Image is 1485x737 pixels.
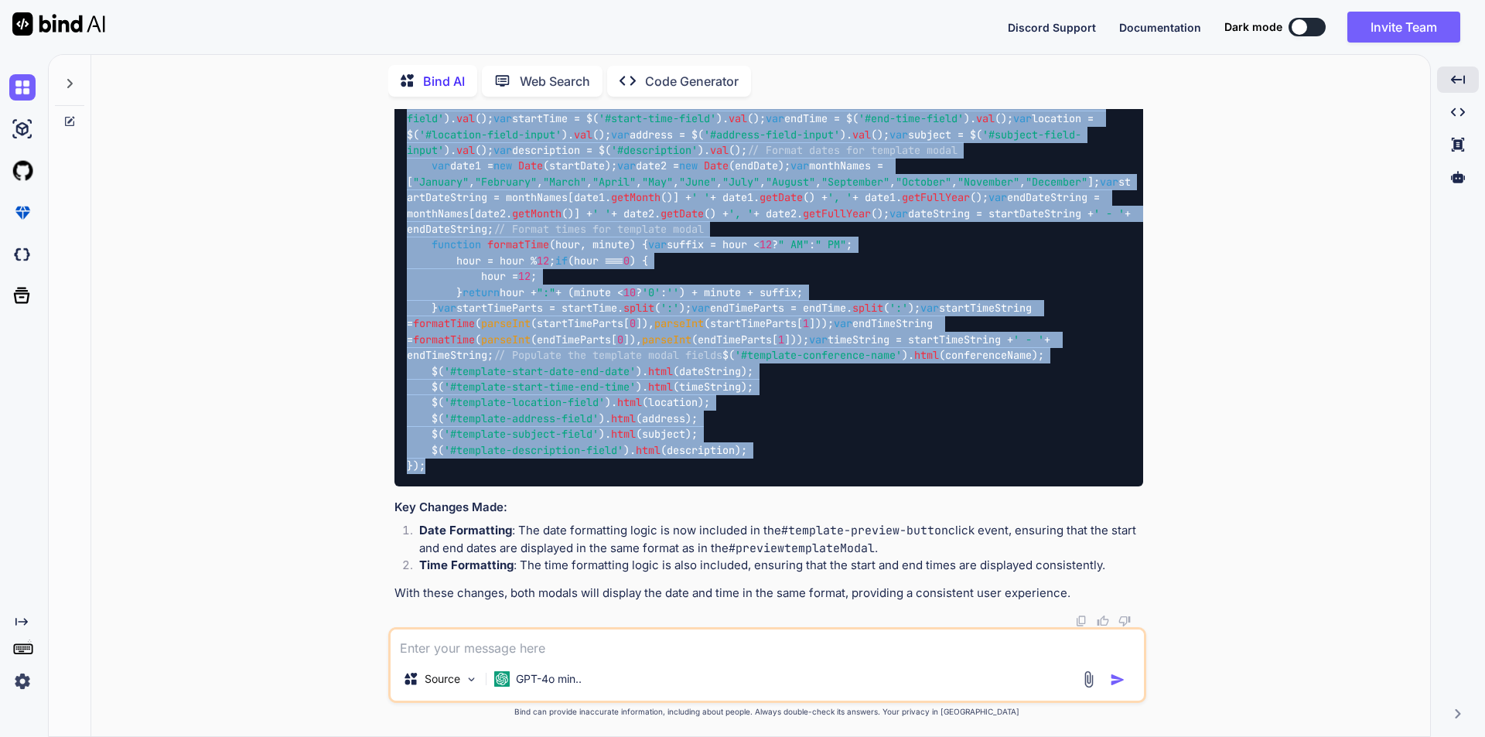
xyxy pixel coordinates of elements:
img: chat [9,74,36,101]
p: With these changes, both modals will display the date and time in the same format, providing a co... [394,585,1143,602]
span: return [463,285,500,299]
span: getDate [760,191,803,205]
span: Date [518,159,543,173]
span: val [456,143,475,157]
img: dislike [1118,615,1131,627]
img: githubLight [9,158,36,184]
span: " PM" [815,238,846,252]
span: getMonth [611,191,661,205]
span: getFullYear [902,191,970,205]
span: ':' [661,301,679,315]
span: Dark mode [1224,19,1282,35]
span: "September" [821,175,889,189]
span: '' [667,285,679,299]
span: formatTime [413,317,475,331]
span: "April" [592,175,636,189]
span: "November" [958,175,1019,189]
span: Documentation [1119,21,1201,34]
span: val [729,112,747,126]
img: like [1097,615,1109,627]
span: "January" [413,175,469,189]
span: new [679,159,698,173]
span: 0 [617,333,623,346]
span: val [710,143,729,157]
img: attachment [1080,670,1098,688]
h3: Key Changes Made: [394,499,1143,517]
span: html [617,396,642,410]
span: var [834,317,852,331]
span: getFullYear [803,206,871,220]
p: Code Generator [645,72,739,90]
span: ' - ' [1094,206,1125,220]
span: "August" [766,175,815,189]
span: var [617,159,636,173]
button: Invite Team [1347,12,1460,43]
span: var [889,206,908,220]
span: "March" [543,175,586,189]
span: "June" [679,175,716,189]
span: Date [704,159,729,173]
img: darkCloudIdeIcon [9,241,36,268]
span: ' ' [691,191,710,205]
span: "February" [475,175,537,189]
span: var [920,301,939,315]
span: var [766,112,784,126]
span: 0 [630,317,636,331]
span: "December" [1026,175,1087,189]
img: Pick Models [465,673,478,686]
span: '#template-subject-field' [444,427,599,441]
span: getMonth [512,206,562,220]
span: var [889,128,908,142]
span: "July" [722,175,760,189]
span: 1 [803,317,809,331]
span: new [493,159,512,173]
span: formatTime [487,238,549,252]
span: 10 [623,285,636,299]
span: html [914,349,939,363]
span: '#address-field-input' [704,128,840,142]
span: '#start-time-field' [599,112,716,126]
strong: Date Formatting [419,523,512,537]
span: // Populate the template modal fields [493,349,722,363]
code: #previewtemplateModal [729,541,875,556]
span: ', ' [828,191,852,205]
button: Discord Support [1008,19,1096,36]
span: split [623,301,654,315]
span: 12 [537,254,549,268]
span: '0' [642,285,661,299]
span: ' - ' [1013,333,1044,346]
span: 0 [623,254,630,268]
span: '#end-time-field' [859,112,964,126]
span: var [648,238,667,252]
code: #template-preview-button [781,523,948,538]
span: '#location-field-input' [419,128,562,142]
span: '#template-start-date-end-date' [444,364,636,378]
span: val [574,128,592,142]
p: GPT-4o min.. [516,671,582,687]
span: html [648,380,673,394]
span: ', ' [729,206,753,220]
span: function [432,238,481,252]
span: hour, minute [555,238,630,252]
code: $( ). ( ( ) { conferenceName = $( ). (); startDate = $( ). (); endDate = $( ). (); startTime = $(... [407,80,1137,474]
span: var [493,112,512,126]
img: copy [1075,615,1087,627]
span: 1 [778,333,784,346]
p: Web Search [520,72,590,90]
span: '#template-location-field' [444,396,605,410]
span: var [611,128,630,142]
span: ' ' [592,206,611,220]
span: html [648,364,673,378]
span: 12 [518,270,531,284]
p: Bind AI [423,72,465,90]
span: var [790,159,809,173]
span: formatTime [413,333,475,346]
button: Documentation [1119,19,1201,36]
img: premium [9,200,36,226]
span: 12 [760,238,772,252]
span: getDate [661,206,704,220]
span: "October" [896,175,951,189]
p: Bind can provide inaccurate information, including about people. Always double-check its answers.... [388,706,1146,718]
span: val [852,128,871,142]
img: GPT-4o mini [494,671,510,687]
